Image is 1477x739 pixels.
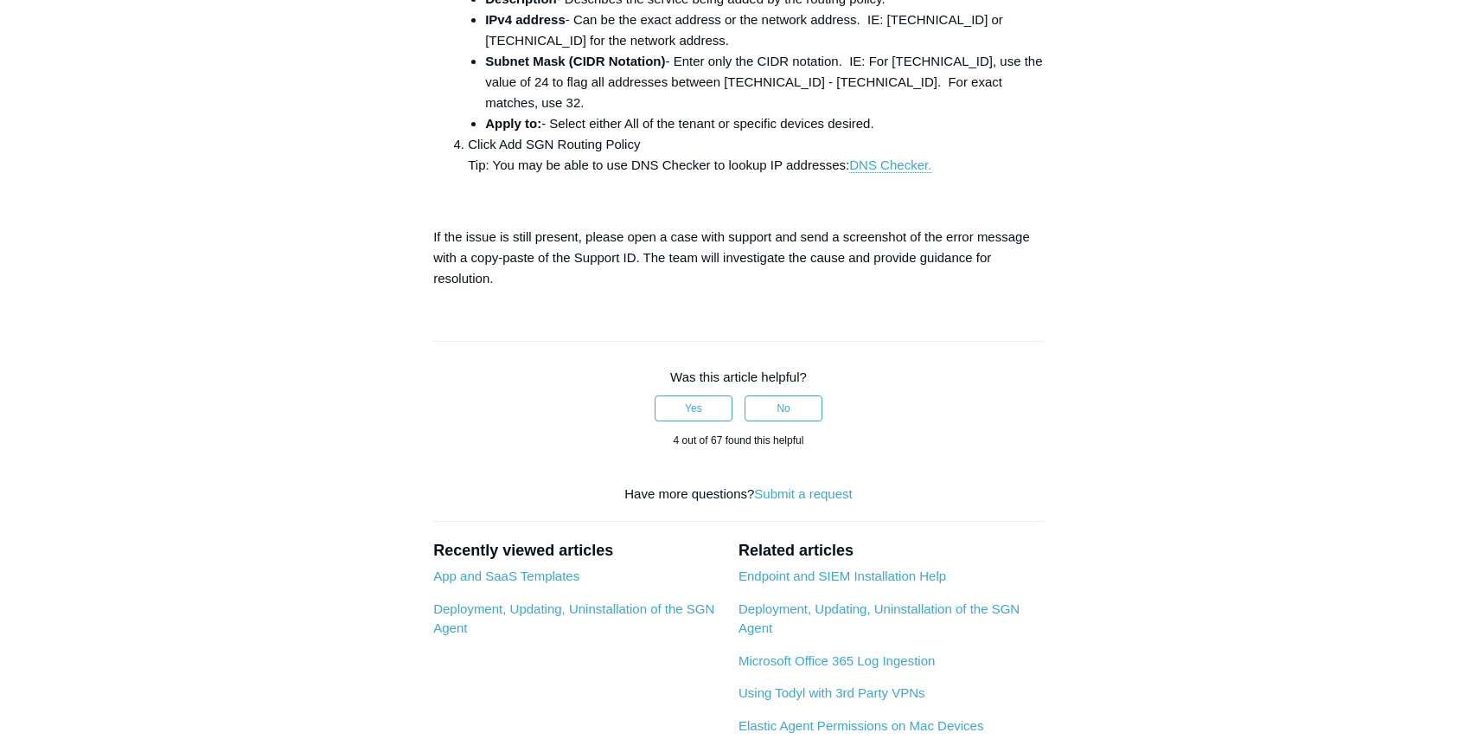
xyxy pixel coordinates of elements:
a: Endpoint and SIEM Installation Help [738,569,946,583]
strong: IPv4 address [485,12,566,27]
li: - Select either All of the tenant or specific devices desired. [485,113,1044,134]
li: - Can be the exact address or the network address. IE: [TECHNICAL_ID] or [TECHNICAL_ID] for the n... [485,10,1044,51]
strong: Apply to: [485,116,541,131]
a: Elastic Agent Permissions on Mac Devices [738,718,983,733]
strong: Subnet Mask (CIDR Notation) [485,54,665,68]
button: This article was not helpful [745,395,822,421]
li: - Enter only the CIDR notation. IE: For [TECHNICAL_ID], use the value of 24 to flag all addresses... [485,51,1044,113]
a: Submit a request [754,486,852,501]
a: DNS Checker. [849,157,931,173]
p: If the issue is still present, please open a case with support and send a screenshot of the error... [433,227,1044,289]
div: Have more questions? [433,485,1044,504]
a: Deployment, Updating, Uninstallation of the SGN Agent [738,601,1020,636]
a: Deployment, Updating, Uninstallation of the SGN Agent [433,601,714,636]
button: This article was helpful [655,395,732,421]
a: App and SaaS Templates [433,569,579,583]
h2: Recently viewed articles [433,539,721,562]
a: Microsoft Office 365 Log Ingestion [738,653,935,668]
span: 4 out of 67 found this helpful [674,434,804,447]
a: Using Todyl with 3rd Party VPNs [738,685,925,700]
h2: Related articles [738,539,1044,562]
li: Click Add SGN Routing Policy Tip: You may be able to use DNS Checker to lookup IP addresses: [468,134,1044,176]
span: Was this article helpful? [670,369,807,384]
